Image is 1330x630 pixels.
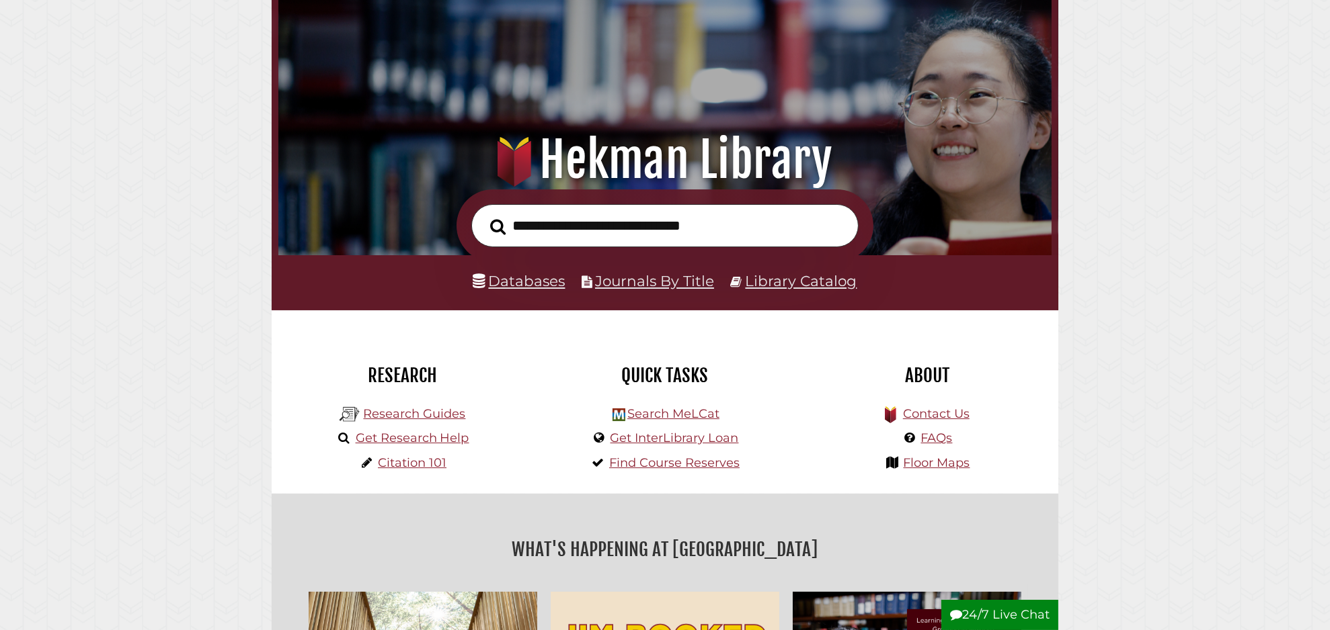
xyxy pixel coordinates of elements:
h1: Hekman Library [299,130,1032,189]
a: Get InterLibrary Loan [611,431,739,445]
a: Databases [473,272,565,289]
a: Search MeLCat [627,406,719,421]
a: Floor Maps [904,455,970,470]
h2: Quick Tasks [544,364,786,387]
img: Hekman Library Logo [340,404,360,424]
a: Library Catalog [746,272,857,289]
button: Search [483,215,512,239]
a: Find Course Reserves [609,455,740,470]
a: Journals By Title [595,272,714,289]
a: Contact Us [903,406,970,421]
a: FAQs [921,431,953,445]
a: Research Guides [363,406,465,421]
h2: Research [282,364,524,387]
i: Search [490,218,506,235]
h2: About [806,364,1048,387]
h2: What's Happening at [GEOGRAPHIC_DATA] [282,534,1048,565]
a: Get Research Help [356,431,469,445]
img: Hekman Library Logo [613,408,625,421]
a: Citation 101 [378,455,446,470]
